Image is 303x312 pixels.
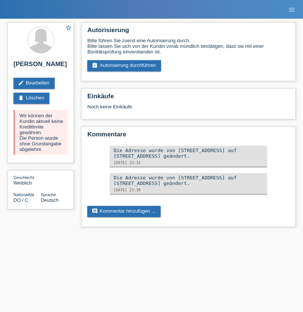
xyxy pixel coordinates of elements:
[113,188,263,192] div: [DATE] 23:30
[65,24,72,31] i: star_border
[113,175,263,186] div: Die Adresse wurde von [STREET_ADDRESS] auf [STREET_ADDRESS] geändert.
[13,175,34,180] span: Geschlecht
[13,61,68,72] h2: [PERSON_NAME]
[87,206,161,217] a: commentKommentar hinzufügen ...
[92,208,98,214] i: comment
[18,95,24,101] i: delete
[87,27,290,38] h2: Autorisierung
[13,110,68,155] div: Wir können der Kundin aktuell keine Kreditlimite gewähren. Die Person wurde ohne Grundangabe abge...
[13,192,34,197] span: Nationalität
[65,24,72,32] a: star_border
[41,192,56,197] span: Sprache
[284,7,299,12] a: menu
[13,93,49,104] a: deleteLöschen
[13,174,41,186] div: Weiblich
[87,104,290,115] div: Noch keine Einkäufe
[113,161,263,165] div: [DATE] 22:31
[92,62,98,68] i: assignment_turned_in
[113,148,263,159] div: Die Adresse wurde von [STREET_ADDRESS] auf [STREET_ADDRESS] geändert.
[41,197,59,203] span: Deutsch
[87,93,290,104] h2: Einkäufe
[87,38,290,55] div: Bitte führen Sie zuerst eine Autorisierung durch. Bitte lassen Sie sich von der Kundin vorab münd...
[288,6,296,13] i: menu
[13,78,55,89] a: editBearbeiten
[87,60,161,71] a: assignment_turned_inAutorisierung durchführen
[18,80,24,86] i: edit
[87,131,290,142] h2: Kommentare
[13,197,28,203] span: Dominikanische Republik / C / 20.09.2020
